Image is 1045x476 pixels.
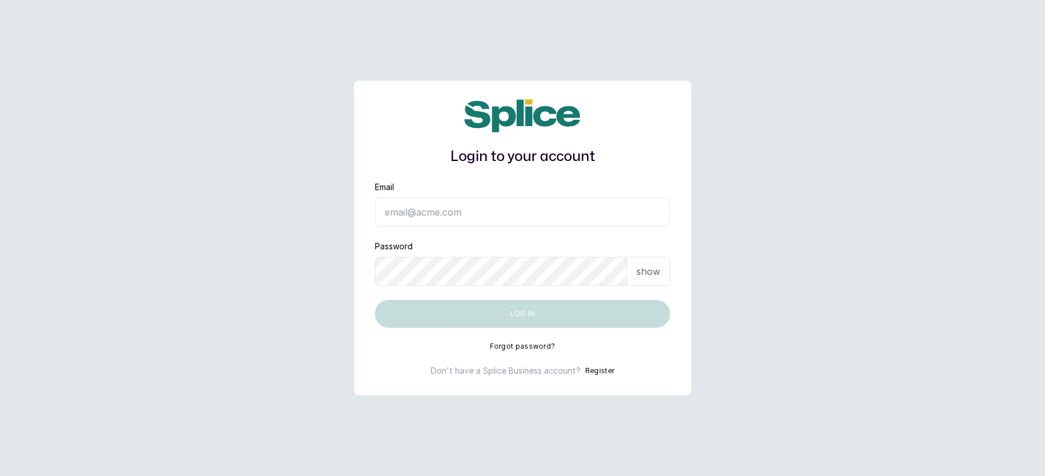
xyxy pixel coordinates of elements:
button: Log in [375,300,670,328]
p: Don't have a Splice Business account? [431,365,581,377]
label: Email [375,181,394,193]
p: show [636,264,660,278]
input: email@acme.com [375,198,670,227]
button: Register [585,365,614,377]
label: Password [375,241,413,252]
h1: Login to your account [375,146,670,167]
button: Forgot password? [490,342,556,351]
